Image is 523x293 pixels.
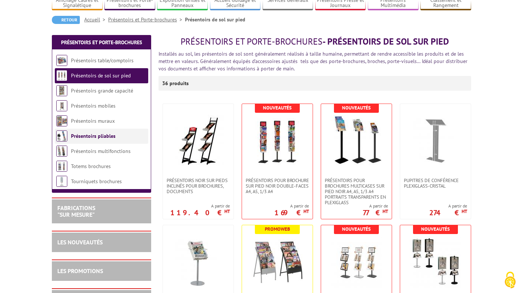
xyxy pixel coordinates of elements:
img: Porte Journaux & Magazines Tabloïds sur pied fixe H 77 cm [172,236,224,288]
img: Porte-affiches Visual-Displays® double face avec 2 cadres 60x80 cm et 2 étagères inclinées [410,236,461,288]
img: Présentoirs mobiles [56,100,67,111]
b: Promoweb [265,226,290,232]
a: Pupitres de conférence plexiglass-cristal [400,178,471,189]
a: Présentoirs multifonctions [71,148,131,154]
b: Nouveautés [342,226,371,232]
sup: HT [303,208,309,214]
img: Présentoirs multifonctions [56,146,67,157]
a: LES NOUVEAUTÉS [57,238,103,246]
img: Présentoirs de sol sur pied [56,70,67,81]
img: Présentoirs pour brochures multicases sur pied NOIR A4, A5, 1/3 A4 Portraits transparents en plex... [331,115,382,167]
span: A partir de [429,203,467,209]
a: Présentoirs pliables [71,133,115,139]
p: 119.40 € [170,210,230,215]
sup: HT [462,208,467,214]
img: Pupitres de conférence plexiglass-cristal [410,115,461,167]
sup: HT [383,208,388,214]
a: Tourniquets brochures [71,178,122,185]
a: Retour [52,16,80,24]
p: 77 € [363,210,388,215]
a: Présentoirs de sol sur pied [71,72,131,79]
span: Présentoirs pour brochure sur pied NOIR double-faces A4, A5, 1/3 A4 [246,178,309,194]
img: Présentoirs NOIR sur pieds inclinés pour brochures, documents [172,115,224,166]
span: A partir de [274,203,309,209]
span: Présentoirs et Porte-brochures [181,36,323,47]
sup: HT [224,208,230,214]
li: Présentoirs de sol sur pied [185,16,245,23]
a: Présentoirs NOIR sur pieds inclinés pour brochures, documents [163,178,234,194]
span: A partir de [363,203,388,209]
img: Tourniquets brochures [56,176,67,187]
span: Présentoirs NOIR sur pieds inclinés pour brochures, documents [167,178,230,194]
b: Nouveautés [263,105,292,111]
a: Totems brochures [71,163,111,170]
span: A partir de [170,203,230,209]
img: Présentoirs de sol Black-Line® pour brochures 5 Cases - Noirs ou Gris [252,236,303,288]
img: Présentoirs muraux [56,115,67,126]
a: Présentoirs pour brochures multicases sur pied NOIR A4, A5, 1/3 A4 Portraits transparents en plex... [321,178,392,205]
img: Présentoirs pour brochure sur pied NOIR double-faces A4, A5, 1/3 A4 [252,115,303,167]
p: 36 produits [162,76,190,91]
a: Présentoirs mobiles [71,102,115,109]
a: Présentoirs pour brochure sur pied NOIR double-faces A4, A5, 1/3 A4 [242,178,313,194]
a: Présentoirs grande capacité [71,87,133,94]
img: Présentoirs pliables [56,130,67,142]
p: 274 € [429,210,467,215]
img: Cookies (fenêtre modale) [501,271,519,289]
img: Totems brochures [56,161,67,172]
a: LES PROMOTIONS [57,267,103,275]
a: FABRICATIONS"Sur Mesure" [57,204,95,218]
a: Présentoirs et Porte-brochures [61,39,142,46]
img: Présentoirs table/comptoirs [56,55,67,66]
img: Présentoir Cadro-Clic® sur pied 1 porte-affiche A4 et 2 étagères brochures [331,236,382,288]
p: 169 € [274,210,309,215]
a: Présentoirs table/comptoirs [71,57,134,64]
a: Présentoirs muraux [71,118,115,124]
b: Nouveautés [421,226,450,232]
span: Présentoirs pour brochures multicases sur pied NOIR A4, A5, 1/3 A4 Portraits transparents en plex... [325,178,388,205]
h1: - Présentoirs de sol sur pied [159,37,471,46]
button: Cookies (fenêtre modale) [497,268,523,293]
img: Présentoirs grande capacité [56,85,67,96]
font: Installés au sol, les présentoirs de sol sont généralement réalisés à taille humaine, permettant ... [159,50,467,72]
a: Présentoirs et Porte-brochures [108,16,185,23]
b: Nouveautés [342,105,371,111]
span: Pupitres de conférence plexiglass-cristal [404,178,467,189]
a: Accueil [84,16,108,23]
